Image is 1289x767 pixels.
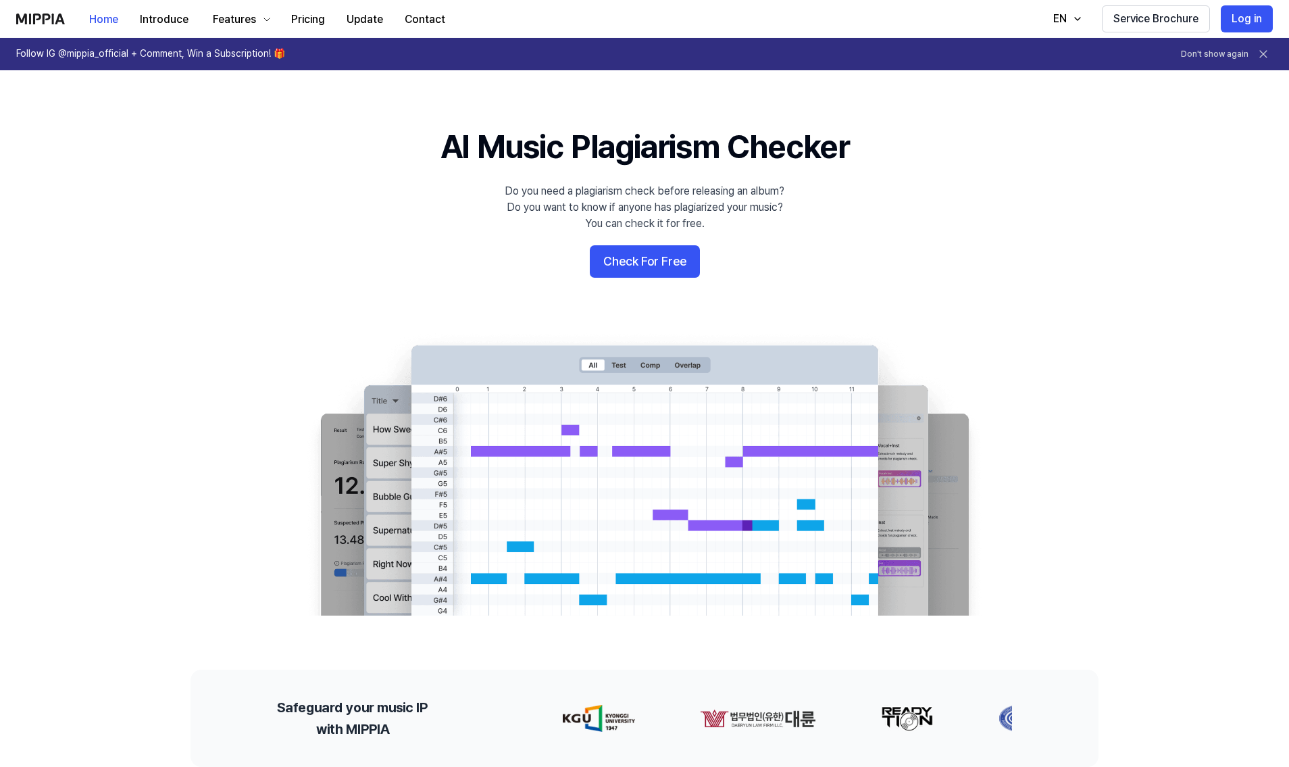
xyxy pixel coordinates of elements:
button: EN [1040,5,1091,32]
img: main Image [293,332,996,616]
button: Check For Free [590,245,700,278]
div: Do you need a plagiarism check before releasing an album? Do you want to know if anyone has plagi... [505,183,784,232]
a: Home [78,1,129,38]
button: Don't show again [1181,49,1248,60]
button: Home [78,6,129,33]
h1: Follow IG @mippia_official + Comment, Win a Subscription! 🎁 [16,47,285,61]
img: logo [16,14,65,24]
button: Contact [394,6,456,33]
div: EN [1051,11,1069,27]
img: partner-logo-3 [991,705,1033,732]
button: Service Brochure [1102,5,1210,32]
button: Introduce [129,6,199,33]
button: Pricing [280,6,336,33]
div: Features [210,11,259,28]
button: Update [336,6,394,33]
img: partner-logo-2 [874,705,926,732]
img: partner-logo-0 [555,705,628,732]
button: Features [199,6,280,33]
h2: Safeguard your music IP with MIPPIA [277,697,428,740]
a: Update [336,1,394,38]
h1: AI Music Plagiarism Checker [440,124,849,170]
img: partner-logo-1 [692,705,809,732]
button: Log in [1221,5,1273,32]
